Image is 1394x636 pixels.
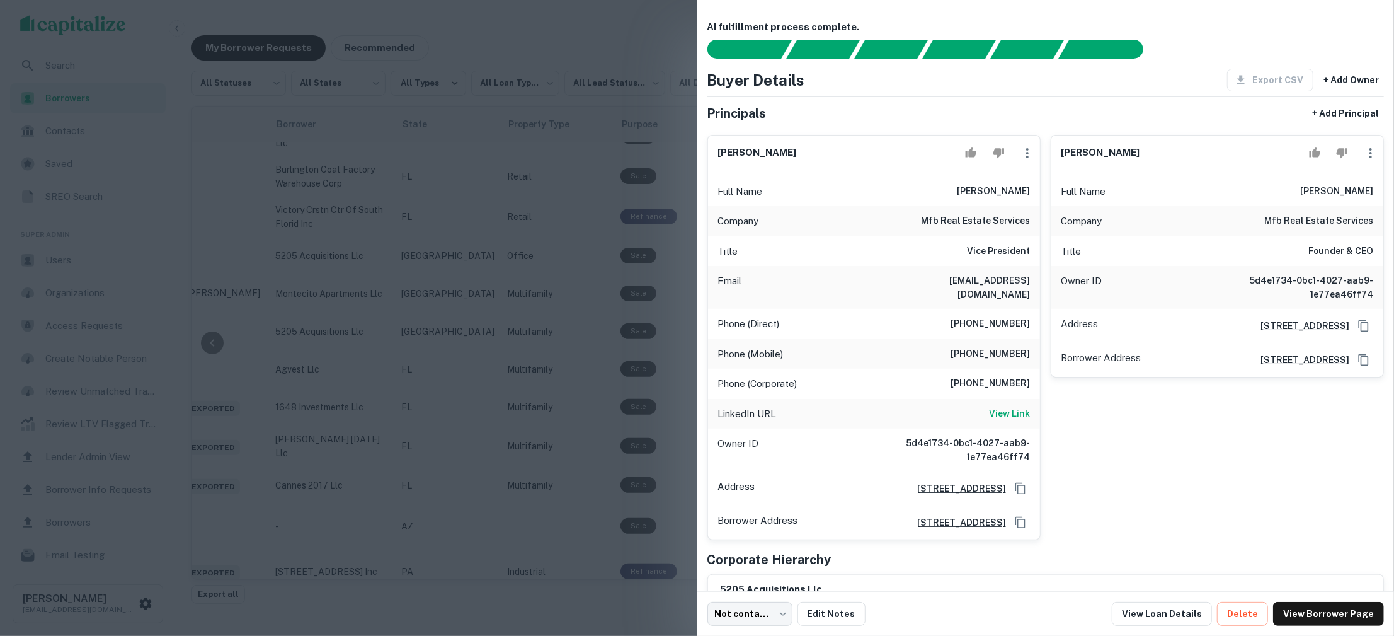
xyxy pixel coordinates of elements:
[718,146,797,160] h6: [PERSON_NAME]
[1217,602,1268,626] button: Delete
[707,20,1385,35] h6: AI fulfillment process complete.
[718,436,759,464] p: Owner ID
[988,141,1010,166] button: Reject
[879,436,1030,464] h6: 5d4e1734-0bc1-4027-aab9-1e77ea46ff74
[1112,602,1212,626] a: View Loan Details
[786,40,860,59] div: Your request is received and processing...
[1011,513,1030,532] button: Copy Address
[707,104,767,123] h5: Principals
[1264,214,1373,229] h6: mfb real estate services
[1318,69,1384,91] button: + Add Owner
[1061,184,1106,199] p: Full Name
[797,602,866,626] button: Edit Notes
[707,69,805,91] h4: Buyer Details
[951,347,1030,362] h6: [PHONE_NUMBER]
[718,316,780,332] p: Phone (Direct)
[951,316,1030,332] h6: [PHONE_NUMBER]
[692,40,787,59] div: Sending borrower request to AI...
[1061,244,1082,259] p: Title
[1061,350,1141,369] p: Borrower Address
[1331,141,1353,166] button: Reject
[1011,479,1030,498] button: Copy Address
[907,516,1006,529] a: [STREET_ADDRESS]
[1331,535,1394,596] iframe: Chat Widget
[1354,316,1373,335] button: Copy Address
[718,274,742,301] p: Email
[960,141,982,166] button: Accept
[718,184,763,199] p: Full Name
[957,184,1030,199] h6: [PERSON_NAME]
[1061,274,1102,301] p: Owner ID
[990,40,1064,59] div: Principals found, still searching for contact information. This may take time...
[1273,602,1384,626] a: View Borrower Page
[907,482,1006,495] a: [STREET_ADDRESS]
[1250,319,1349,333] a: [STREET_ADDRESS]
[718,214,759,229] p: Company
[922,40,996,59] div: Principals found, AI now looking for contact information...
[1061,214,1102,229] p: Company
[718,376,797,391] p: Phone (Corporate)
[707,550,831,569] h5: Corporate Hierarchy
[718,347,784,362] p: Phone (Mobile)
[1300,184,1373,199] h6: [PERSON_NAME]
[989,407,1030,422] a: View Link
[718,244,738,259] p: Title
[1059,40,1158,59] div: AI fulfillment process complete.
[879,274,1030,301] h6: [EMAIL_ADDRESS][DOMAIN_NAME]
[1061,316,1099,335] p: Address
[1307,102,1384,125] button: + Add Principal
[951,376,1030,391] h6: [PHONE_NUMBER]
[718,407,777,422] p: LinkedIn URL
[1222,274,1373,301] h6: 5d4e1734-0bc1-4027-aab9-1e77ea46ff74
[721,582,823,597] h6: 5205 acquisitions llc
[967,244,1030,259] h6: Vice President
[1354,350,1373,369] button: Copy Address
[989,407,1030,420] h6: View Link
[1304,141,1326,166] button: Accept
[1250,353,1349,367] a: [STREET_ADDRESS]
[718,513,798,532] p: Borrower Address
[854,40,928,59] div: Documents found, AI parsing details...
[718,479,755,498] p: Address
[707,602,792,626] div: Not contacted
[1061,146,1140,160] h6: [PERSON_NAME]
[921,214,1030,229] h6: mfb real estate services
[1308,244,1373,259] h6: Founder & CEO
